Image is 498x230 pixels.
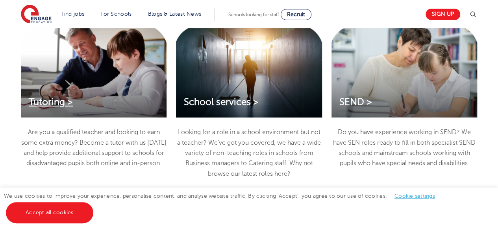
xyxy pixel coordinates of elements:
span: We use cookies to improve your experience, personalise content, and analyse website traffic. By c... [4,193,443,215]
a: Tutoring > [21,97,81,108]
p: Do you have experience working in SEND? We have SEN roles ready to fill in both specialist SEND s... [331,127,477,168]
a: SEND > [331,97,380,108]
span: Recruit [287,11,305,17]
span: School services > [184,97,259,107]
span: Tutoring > [29,97,73,107]
a: Blogs & Latest News [148,11,202,17]
span: SEND > [339,97,372,107]
p: Looking for a role in a school environment but not a teacher? We’ve got you covered, we have a wi... [176,127,322,178]
a: Find jobs [61,11,85,17]
a: School services > [176,97,267,108]
a: Accept all cookies [6,202,93,223]
img: Engage Education [21,5,52,24]
a: For Schools [100,11,131,17]
p: Are you a qualified teacher and looking to earn some extra money? Become a tutor with us [DATE] a... [21,127,167,168]
a: Sign up [426,9,460,20]
span: Schools looking for staff [228,12,279,17]
a: Cookie settings [394,193,435,199]
a: Recruit [281,9,311,20]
